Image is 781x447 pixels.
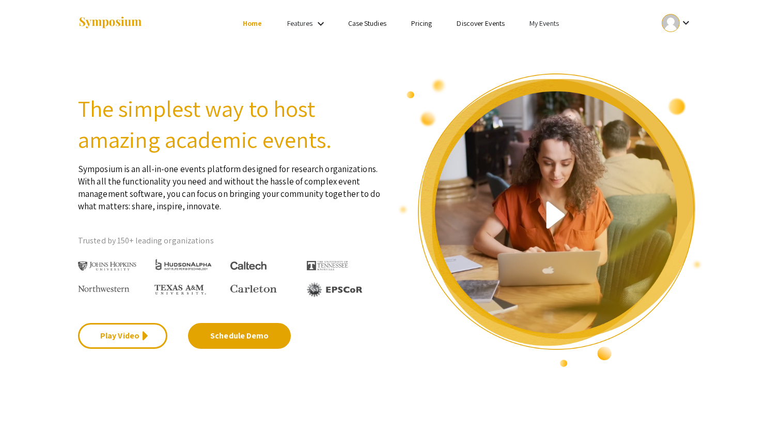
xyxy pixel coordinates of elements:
[78,16,143,30] img: Symposium by ForagerOne
[651,11,703,35] button: Expand account dropdown
[307,261,348,270] img: The University of Tennessee
[398,72,703,368] img: video overview of Symposium
[188,323,291,349] a: Schedule Demo
[243,19,262,28] a: Home
[78,285,130,291] img: Northwestern
[348,19,386,28] a: Case Studies
[78,233,383,249] p: Trusted by 150+ leading organizations
[78,261,136,271] img: Johns Hopkins University
[411,19,432,28] a: Pricing
[680,17,692,29] mat-icon: Expand account dropdown
[8,400,44,439] iframe: Chat
[529,19,559,28] a: My Events
[287,19,313,28] a: Features
[78,155,383,212] p: Symposium is an all-in-one events platform designed for research organizations. With all the func...
[315,18,327,30] mat-icon: Expand Features list
[457,19,505,28] a: Discover Events
[307,282,364,297] img: EPSCOR
[154,258,213,270] img: HudsonAlpha
[78,323,167,349] a: Play Video
[230,261,267,270] img: Caltech
[230,285,277,293] img: Carleton
[78,93,383,155] h2: The simplest way to host amazing academic events.
[154,285,206,295] img: Texas A&M University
